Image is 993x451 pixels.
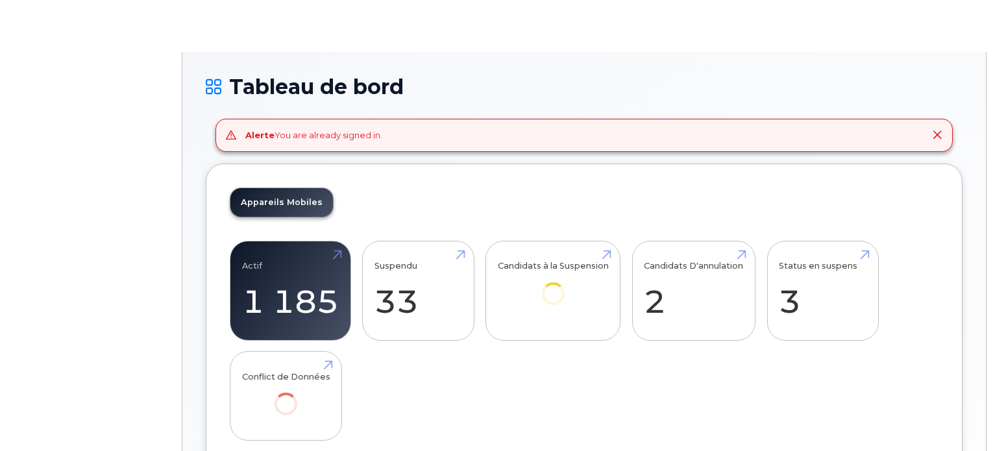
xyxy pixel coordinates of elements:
[230,188,333,217] a: Appareils Mobiles
[374,248,462,334] a: Suspendu 33
[245,129,382,141] div: You are already signed in.
[779,248,866,334] a: Status en suspens 3
[498,248,609,323] a: Candidats à la Suspension
[206,75,962,98] h1: Tableau de bord
[644,248,743,334] a: Candidats D'annulation 2
[242,359,330,433] a: Conflict de Données
[245,130,275,140] strong: Alerte
[242,248,339,334] a: Actif 1 185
